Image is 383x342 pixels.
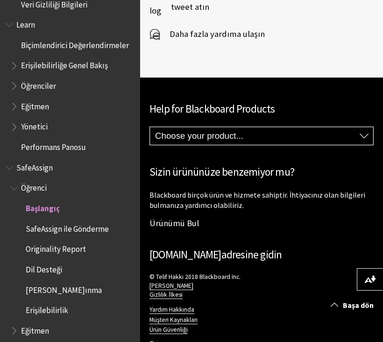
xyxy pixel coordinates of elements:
[21,323,49,335] span: Eğitmen
[21,119,48,132] span: Yönetici
[26,262,62,274] span: Dil Desteği
[26,282,102,295] span: [PERSON_NAME]ınma
[21,139,86,152] span: Performans Panosu
[21,37,129,50] span: Biçimlendirici Değerlendirmeler
[21,78,56,91] span: Öğrenciler
[149,291,183,299] a: Gizlilik İlkesi
[149,164,374,180] h2: Sizin ürününüze benzemiyor mu?
[16,160,53,172] span: SafeAssign
[26,303,68,315] span: Erişilebilirlik
[149,190,374,211] p: Blackboard birçok ürün ve hizmete sahiptir. İhtiyacınız olan bilgileri bulmanıza yardımcı olabili...
[149,218,199,228] a: Ürünümü Bul
[149,27,265,41] a: Daha fazla yardıma ulaşın
[149,282,193,290] a: [PERSON_NAME]
[26,200,60,213] span: Başlangıç
[160,27,265,41] span: Daha fazla yardıma ulaşın
[149,248,221,261] a: [DOMAIN_NAME]
[149,306,194,314] a: Yardım Hakkında
[26,221,109,234] span: SafeAssign ile Gönderme
[149,272,374,299] p: © Telif Hakkı 2018 Blackboard Inc.
[149,326,188,334] a: Ürün Güvenliği
[21,58,108,71] span: Erişilebilirliğe Genel Bakış
[21,180,47,193] span: Öğrenci
[6,17,135,155] nav: Book outline for Blackboard Learn Help
[16,17,35,29] span: Learn
[149,316,198,324] a: Müşteri Kaynakları
[149,101,374,117] h2: Help for Blackboard Products
[149,247,374,263] h3: adresine gidin
[324,297,383,314] a: Başa dön
[26,242,86,254] span: Originality Report
[21,99,49,111] span: Eğitmen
